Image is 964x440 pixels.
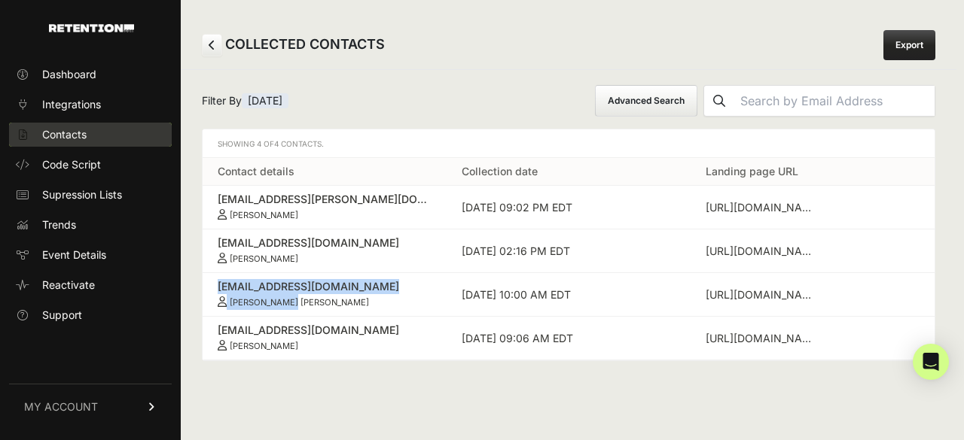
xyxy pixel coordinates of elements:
[706,244,819,259] div: https://ycgfunds.com/
[218,139,324,148] span: Showing 4 of
[9,123,172,147] a: Contacts
[218,192,432,207] div: [EMAIL_ADDRESS][PERSON_NAME][DOMAIN_NAME]
[42,97,101,112] span: Integrations
[9,303,172,327] a: Support
[49,24,134,32] img: Retention.com
[202,93,288,108] span: Filter By
[9,93,172,117] a: Integrations
[9,183,172,207] a: Supression Lists
[242,93,288,108] span: [DATE]
[883,30,935,60] a: Export
[230,253,298,264] small: [PERSON_NAME]
[42,187,122,202] span: Supression Lists
[9,384,172,429] a: MY ACCOUNT
[42,247,106,262] span: Event Details
[447,317,691,360] td: [DATE] 09:06 AM EDT
[218,279,432,294] div: [EMAIL_ADDRESS][DOMAIN_NAME]
[9,62,172,86] a: Dashboard
[706,287,819,302] div: https://ycginvestments.com/
[218,323,432,338] div: [EMAIL_ADDRESS][DOMAIN_NAME]
[202,34,385,56] h2: COLLECTED CONTACTS
[42,127,87,142] span: Contacts
[42,217,76,232] span: Trends
[230,341,298,351] small: [PERSON_NAME]
[706,200,819,215] div: https://ycginvestments.com/team/brian-yacktman/
[462,165,538,178] a: Collection date
[42,278,95,293] span: Reactivate
[913,344,949,380] div: Open Intercom Messenger
[595,85,697,117] button: Advanced Search
[218,235,432,250] div: [EMAIL_ADDRESS][DOMAIN_NAME]
[274,139,324,148] span: 4 Contacts.
[734,86,935,116] input: Search by Email Address
[42,67,96,82] span: Dashboard
[9,273,172,297] a: Reactivate
[230,297,369,308] small: [PERSON_NAME] [PERSON_NAME]
[230,210,298,220] small: [PERSON_NAME]
[218,279,432,308] a: [EMAIL_ADDRESS][DOMAIN_NAME] [PERSON_NAME] [PERSON_NAME]
[218,323,432,351] a: [EMAIL_ADDRESS][DOMAIN_NAME] [PERSON_NAME]
[447,229,691,273] td: [DATE] 02:16 PM EDT
[9,243,172,267] a: Event Details
[9,153,172,177] a: Code Script
[447,186,691,229] td: [DATE] 09:02 PM EDT
[218,165,294,178] a: Contact details
[42,157,101,172] span: Code Script
[9,213,172,237] a: Trends
[42,308,82,323] span: Support
[706,165,798,178] a: Landing page URL
[447,273,691,317] td: [DATE] 10:00 AM EDT
[218,235,432,264] a: [EMAIL_ADDRESS][DOMAIN_NAME] [PERSON_NAME]
[706,331,819,346] div: https://ycginvestments.com/?utm_source=chatgpt.com
[218,192,432,220] a: [EMAIL_ADDRESS][PERSON_NAME][DOMAIN_NAME] [PERSON_NAME]
[24,399,98,414] span: MY ACCOUNT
